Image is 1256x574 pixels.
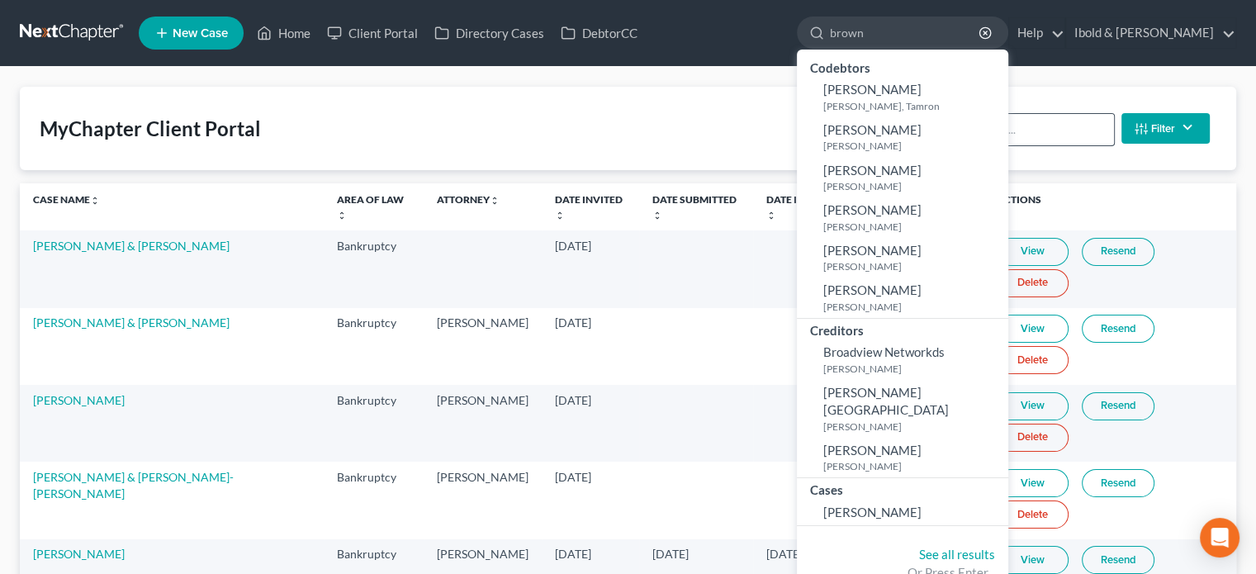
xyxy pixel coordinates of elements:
a: View [996,238,1069,266]
td: Bankruptcy [324,385,424,462]
a: [PERSON_NAME] & [PERSON_NAME] [33,315,230,330]
a: Delete [996,500,1069,529]
i: unfold_more [766,211,776,221]
a: Attorneyunfold_more [437,193,500,206]
div: Open Intercom Messenger [1200,518,1239,557]
a: Resend [1082,469,1154,497]
a: [PERSON_NAME][PERSON_NAME] [797,197,1008,238]
th: Actions [983,183,1236,230]
span: [PERSON_NAME] [823,443,922,458]
a: [PERSON_NAME] [33,547,125,561]
small: [PERSON_NAME] [823,220,1004,234]
span: [PERSON_NAME][GEOGRAPHIC_DATA] [823,385,949,417]
input: Search by name... [830,17,981,48]
a: Date Invitedunfold_more [555,193,623,220]
i: unfold_more [337,211,347,221]
a: [PERSON_NAME] & [PERSON_NAME] [33,239,230,253]
a: Broadview Networkds[PERSON_NAME] [797,339,1008,380]
td: Bankruptcy [324,462,424,538]
span: [PERSON_NAME] [823,282,922,297]
a: Resend [1082,546,1154,574]
a: [PERSON_NAME][PERSON_NAME] [797,158,1008,198]
a: View [996,469,1069,497]
i: unfold_more [90,196,100,206]
td: Bankruptcy [324,308,424,385]
td: [PERSON_NAME] [424,385,542,462]
a: [PERSON_NAME][PERSON_NAME], Tamron [797,77,1008,117]
small: [PERSON_NAME] [823,179,1004,193]
a: Help [1009,18,1064,48]
div: Creditors [797,319,1008,339]
span: [DATE] [652,547,689,561]
a: Resend [1082,392,1154,420]
a: Delete [996,346,1069,374]
a: Area of Lawunfold_more [337,193,404,220]
span: [PERSON_NAME] [823,243,922,258]
a: Client Portal [319,18,426,48]
a: [PERSON_NAME][PERSON_NAME] [797,278,1008,318]
a: Directory Cases [426,18,552,48]
small: [PERSON_NAME] [823,259,1004,273]
span: [PERSON_NAME] [823,163,922,178]
span: [DATE] [555,393,591,407]
a: View [996,392,1069,420]
small: [PERSON_NAME] [823,300,1004,314]
a: [PERSON_NAME] & [PERSON_NAME]-[PERSON_NAME] [33,470,234,500]
div: Codebtors [797,56,1008,77]
a: [PERSON_NAME][PERSON_NAME] [797,117,1008,158]
small: [PERSON_NAME] [823,139,1004,153]
span: [PERSON_NAME] [823,82,922,97]
a: [PERSON_NAME] [797,500,1008,525]
a: View [996,315,1069,343]
i: unfold_more [490,196,500,206]
a: View [996,546,1069,574]
a: Date Importedunfold_more [766,193,846,220]
span: [DATE] [555,239,591,253]
small: [PERSON_NAME] [823,420,1004,434]
a: [PERSON_NAME][GEOGRAPHIC_DATA][PERSON_NAME] [797,380,1008,438]
a: See all results [919,547,995,562]
td: Bankruptcy [324,230,424,307]
small: [PERSON_NAME] [823,362,1004,376]
td: [PERSON_NAME] [424,308,542,385]
i: unfold_more [652,211,662,221]
span: [DATE] [555,547,591,561]
a: Delete [996,269,1069,297]
a: [PERSON_NAME][PERSON_NAME] [797,238,1008,278]
span: New Case [173,27,228,40]
a: Home [249,18,319,48]
a: Resend [1082,238,1154,266]
small: [PERSON_NAME], Tamron [823,99,1004,113]
div: Cases [797,478,1008,499]
a: Case Nameunfold_more [33,193,100,206]
span: [PERSON_NAME] [823,122,922,137]
div: MyChapter Client Portal [40,116,261,142]
a: DebtorCC [552,18,646,48]
small: [PERSON_NAME] [823,459,1004,473]
span: [PERSON_NAME] [823,505,922,519]
span: Broadview Networkds [823,344,945,359]
a: Ibold & [PERSON_NAME] [1066,18,1235,48]
a: [PERSON_NAME][PERSON_NAME] [797,438,1008,478]
span: [DATE] [555,315,591,330]
a: Delete [996,424,1069,452]
span: [PERSON_NAME] [823,202,922,217]
span: [DATE] [766,547,803,561]
a: Resend [1082,315,1154,343]
a: Date Submittedunfold_more [652,193,737,220]
input: Search... [968,114,1114,145]
button: Filter [1121,113,1210,144]
span: [DATE] [555,470,591,484]
td: [PERSON_NAME] [424,462,542,538]
i: unfold_more [555,211,565,221]
a: [PERSON_NAME] [33,393,125,407]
